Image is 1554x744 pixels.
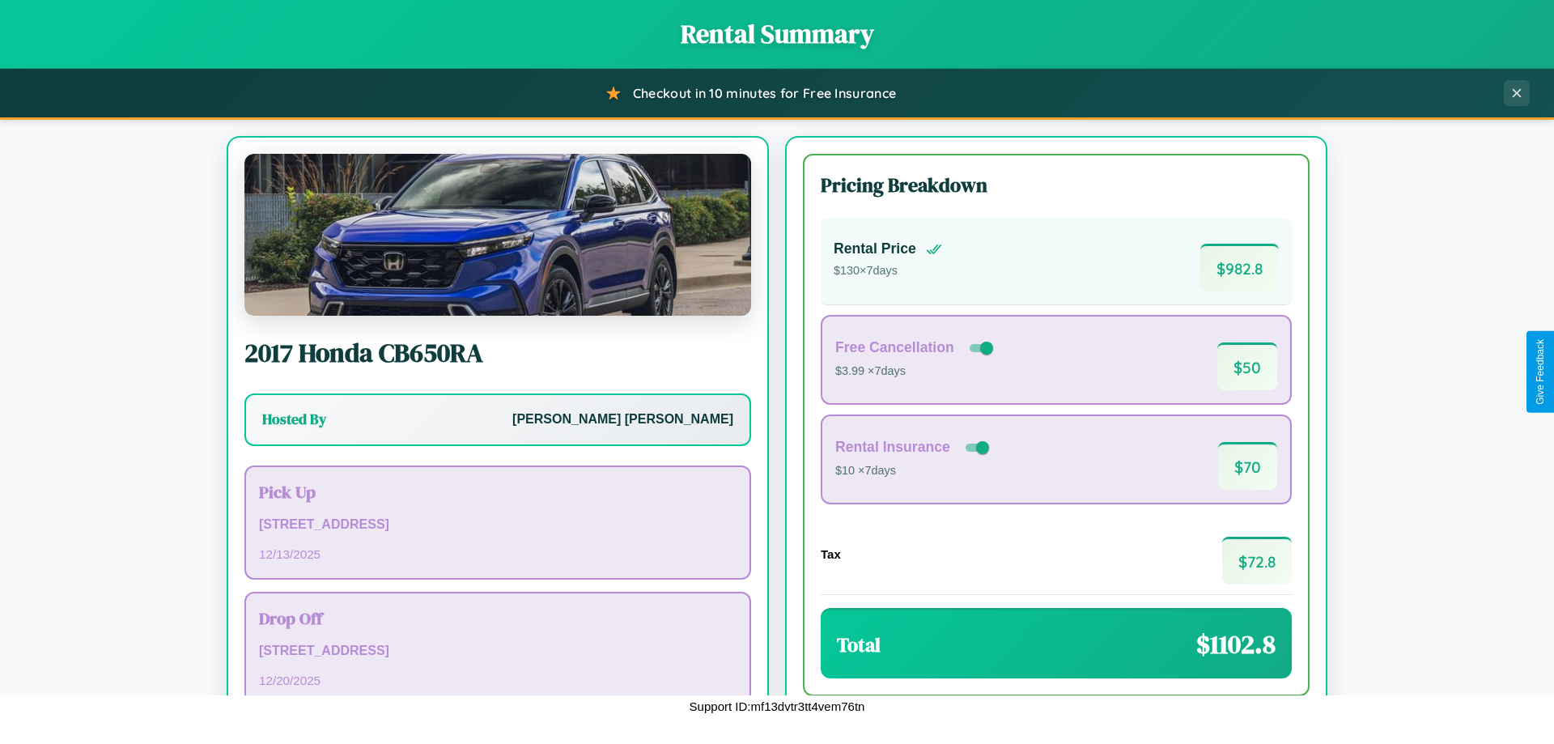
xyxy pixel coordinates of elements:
[837,631,881,658] h3: Total
[259,670,737,691] p: 12 / 20 / 2025
[1200,244,1279,291] span: $ 982.8
[16,16,1538,52] h1: Rental Summary
[835,439,950,456] h4: Rental Insurance
[1222,537,1292,585] span: $ 72.8
[821,172,1292,198] h3: Pricing Breakdown
[834,261,942,282] p: $ 130 × 7 days
[1535,339,1546,405] div: Give Feedback
[259,606,737,630] h3: Drop Off
[259,543,737,565] p: 12 / 13 / 2025
[262,410,326,429] h3: Hosted By
[834,240,916,257] h4: Rental Price
[1196,627,1276,662] span: $ 1102.8
[259,640,737,663] p: [STREET_ADDRESS]
[690,695,865,717] p: Support ID: mf13dvtr3tt4vem76tn
[835,339,954,356] h4: Free Cancellation
[835,461,992,482] p: $10 × 7 days
[1217,342,1277,390] span: $ 50
[244,335,751,371] h2: 2017 Honda CB650RA
[244,154,751,316] img: Honda CB650RA
[259,480,737,504] h3: Pick Up
[821,547,841,561] h4: Tax
[259,513,737,537] p: [STREET_ADDRESS]
[512,408,733,432] p: [PERSON_NAME] [PERSON_NAME]
[1218,442,1277,490] span: $ 70
[633,85,896,101] span: Checkout in 10 minutes for Free Insurance
[835,361,996,382] p: $3.99 × 7 days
